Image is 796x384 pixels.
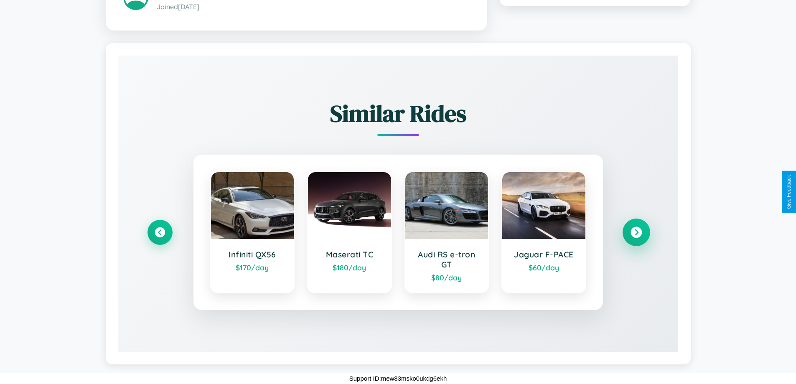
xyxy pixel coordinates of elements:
[148,97,649,130] h2: Similar Rides
[404,171,489,293] a: Audi RS e-tron GT$80/day
[414,273,480,282] div: $ 80 /day
[501,171,586,293] a: Jaguar F-PACE$60/day
[786,175,792,209] div: Give Feedback
[511,249,577,259] h3: Jaguar F-PACE
[157,1,470,13] p: Joined [DATE]
[414,249,480,270] h3: Audi RS e-tron GT
[316,249,383,259] h3: Maserati TC
[511,263,577,272] div: $ 60 /day
[349,373,447,384] p: Support ID: mew83msko0ukdg6ekh
[219,249,286,259] h3: Infiniti QX56
[316,263,383,272] div: $ 180 /day
[210,171,295,293] a: Infiniti QX56$170/day
[219,263,286,272] div: $ 170 /day
[307,171,392,293] a: Maserati TC$180/day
